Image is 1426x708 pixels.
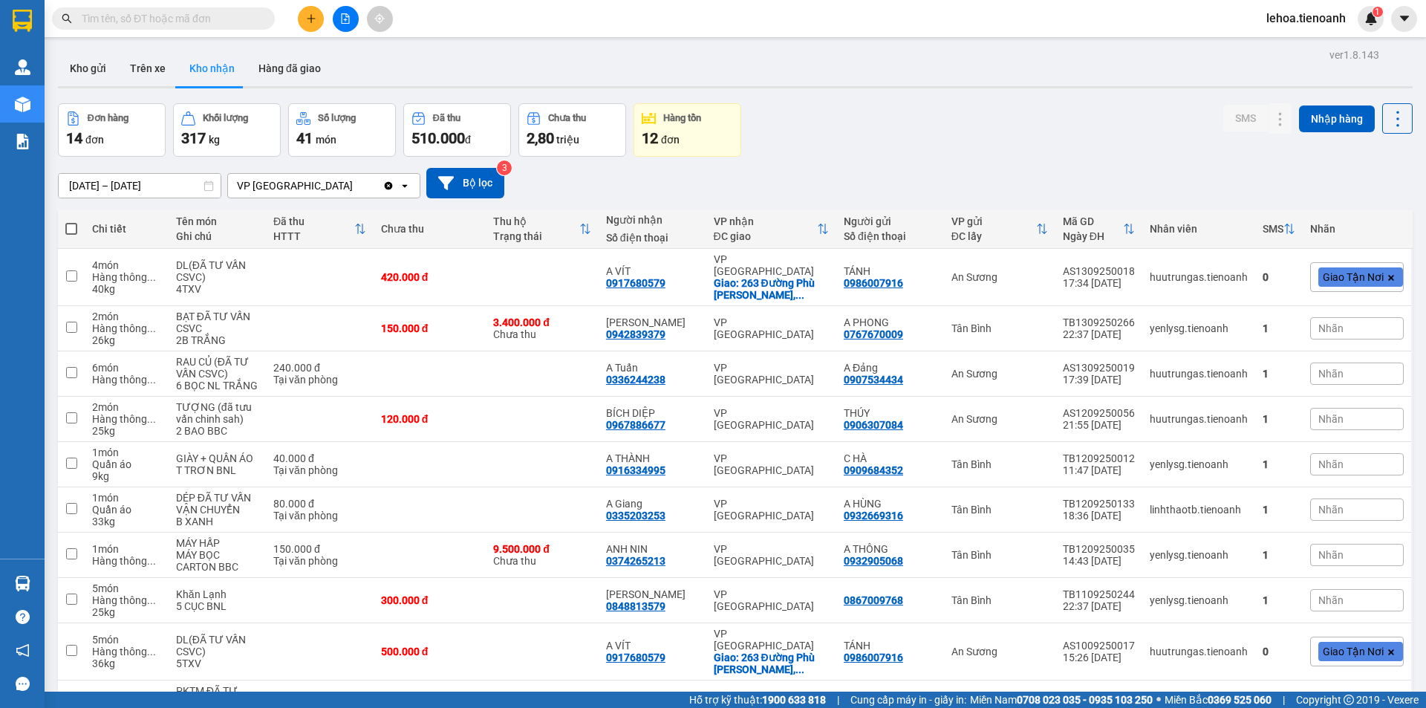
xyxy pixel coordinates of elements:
span: ... [147,271,156,283]
div: 40 kg [92,283,161,295]
span: ... [147,322,156,334]
span: triệu [556,134,579,146]
div: VP [GEOGRAPHIC_DATA] [714,588,829,612]
div: huutrungas.tienoanh [1150,646,1248,657]
div: An Sương [951,271,1048,283]
div: 40.000 đ [273,452,366,464]
span: plus [306,13,316,24]
div: Hàng thông thường [92,413,161,425]
div: C HÀ [844,452,937,464]
div: 36 kg [92,657,161,669]
button: Hàng tồn12đơn [634,103,741,157]
div: 6 BỌC NL TRẮNG [176,380,258,392]
div: TB1209250133 [1063,498,1135,510]
div: 5 món [92,634,161,646]
span: | [1283,692,1285,708]
div: yenlysg.tienoanh [1150,322,1248,334]
div: 1 [1263,322,1295,334]
div: A THÀNH [606,452,699,464]
div: Tại văn phòng [273,374,366,386]
div: Chi tiết [92,223,161,235]
sup: 3 [497,160,512,175]
th: Toggle SortBy [944,210,1055,249]
span: đơn [85,134,104,146]
div: 0986007916 [844,652,903,663]
div: TÁNH [844,640,937,652]
div: VP [GEOGRAPHIC_DATA] [237,178,353,193]
strong: 1900 633 818 [762,694,826,706]
div: DL(ĐÃ TƯ VẤN CSVC) [176,259,258,283]
div: 240.000 đ [273,362,366,374]
div: 0374265213 [606,555,665,567]
div: Hàng tồn [663,113,701,123]
div: A THÔNG [844,543,937,555]
div: An Sương [951,413,1048,425]
div: Chưa thu [381,223,479,235]
div: 0916334995 [606,464,665,476]
input: Select a date range. [59,174,221,198]
span: Hỗ trợ kỹ thuật: [689,692,826,708]
div: Đã thu [273,215,354,227]
div: 9.500.000 đ [493,543,591,555]
div: VP [GEOGRAPHIC_DATA] [714,498,829,522]
div: 0336244238 [606,374,665,386]
div: 5TXV [176,657,258,669]
div: VP [GEOGRAPHIC_DATA] [714,452,829,476]
div: Khối lượng [203,113,248,123]
div: B XANH [176,516,258,527]
div: 0848813579 [606,600,665,612]
div: Tên món [176,215,258,227]
div: 0906307084 [844,419,903,431]
div: Tân Bình [951,458,1048,470]
div: 17:39 [DATE] [1063,374,1135,386]
button: caret-down [1391,6,1417,32]
div: 33 kg [92,516,161,527]
span: 12 [642,129,658,147]
div: Chưa thu [493,543,591,567]
button: Đã thu510.000đ [403,103,511,157]
div: 2 món [92,311,161,322]
div: BÍCH DIỆP [606,407,699,419]
div: VP gửi [951,215,1036,227]
span: 317 [181,129,206,147]
svg: open [399,180,411,192]
span: Giao Tận Nơi [1323,270,1384,284]
input: Selected VP Đà Lạt. [354,178,356,193]
div: Anh Bảo [606,588,699,600]
span: Nhãn [1318,458,1344,470]
span: ... [795,289,804,301]
div: 11:47 [DATE] [1063,464,1135,476]
div: VP [GEOGRAPHIC_DATA] [714,407,829,431]
div: 80.000 đ [273,498,366,510]
span: message [16,677,30,691]
div: 0967886677 [606,419,665,431]
span: lehoa.tienoanh [1254,9,1358,27]
th: Toggle SortBy [1055,210,1142,249]
span: Miền Bắc [1165,692,1272,708]
div: THÚY [844,407,937,419]
div: Nhân viên [1150,223,1248,235]
div: Đã thu [433,113,460,123]
div: ĐC lấy [951,230,1036,242]
div: 0932669316 [844,510,903,522]
div: 18:36 [DATE] [1063,510,1135,522]
div: 1 món [92,543,161,555]
div: yenlysg.tienoanh [1150,594,1248,606]
div: 0917680579 [606,277,665,289]
button: Khối lượng317kg [173,103,281,157]
button: file-add [333,6,359,32]
div: 25 kg [92,606,161,618]
button: SMS [1223,105,1268,131]
div: TB1209250012 [1063,452,1135,464]
div: RAU CỦ (ĐÃ TƯ VẤN CSVC) [176,356,258,380]
div: 3.400.000 đ [493,316,591,328]
div: A VÍT [606,640,699,652]
div: HTTT [273,230,354,242]
div: MÁY BỌC CARTON BBC [176,549,258,573]
img: warehouse-icon [15,59,30,75]
div: 2B TRẮNG [176,334,258,346]
img: solution-icon [15,134,30,149]
div: yenlysg.tienoanh [1150,458,1248,470]
span: đ [465,134,471,146]
div: Giao: 263 Đường Phù Đổng Thiên Vương, Phường 8, Đà Lạt, Lâm Đồng [714,277,829,301]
